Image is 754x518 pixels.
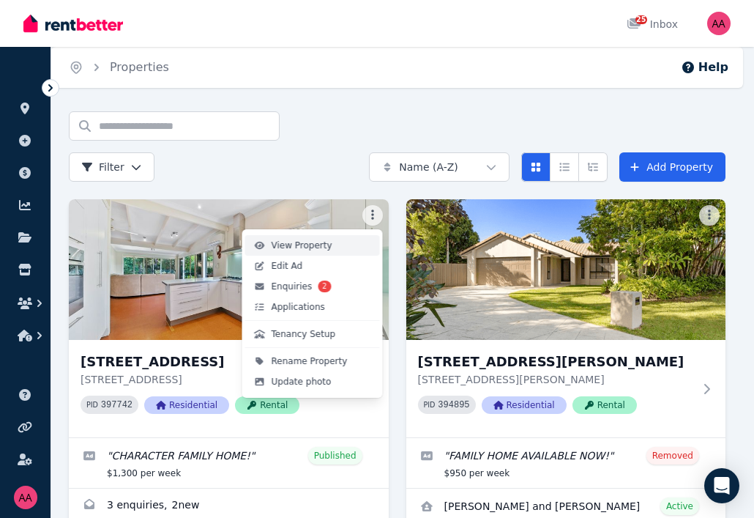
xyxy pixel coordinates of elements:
span: Tenancy Setup [272,328,336,340]
div: More options [242,229,383,398]
span: View Property [272,240,332,251]
span: Applications [272,301,325,313]
span: Update photo [272,376,332,388]
span: Enquiries [272,281,313,292]
span: Rename Property [272,355,348,367]
span: 2 [318,281,331,292]
span: Edit Ad [272,260,303,272]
